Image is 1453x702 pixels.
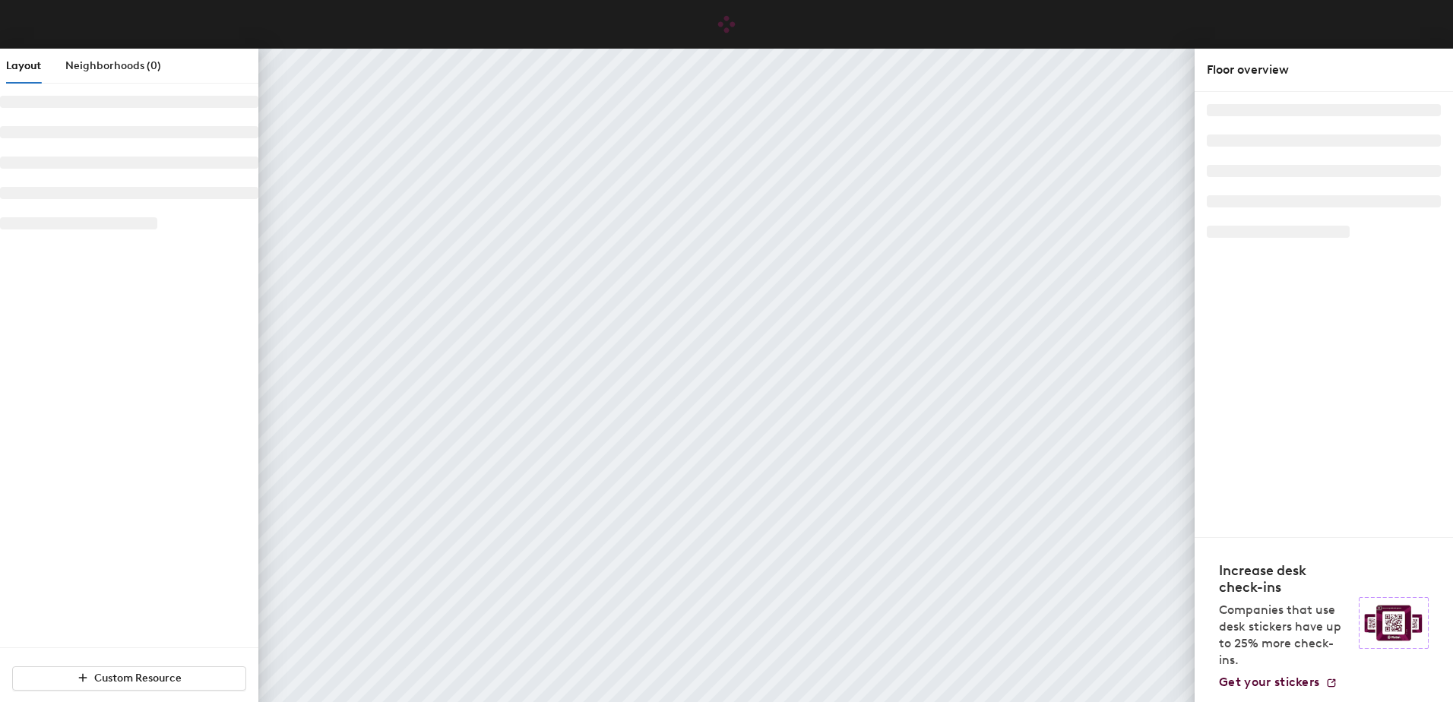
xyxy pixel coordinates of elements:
span: Get your stickers [1219,675,1319,689]
span: Custom Resource [94,672,182,685]
button: Custom Resource [12,666,246,691]
a: Get your stickers [1219,675,1337,690]
p: Companies that use desk stickers have up to 25% more check-ins. [1219,602,1350,669]
span: Neighborhoods (0) [65,59,161,72]
div: Floor overview [1207,61,1441,79]
h4: Increase desk check-ins [1219,562,1350,596]
span: Layout [6,59,41,72]
img: Sticker logo [1359,597,1429,649]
